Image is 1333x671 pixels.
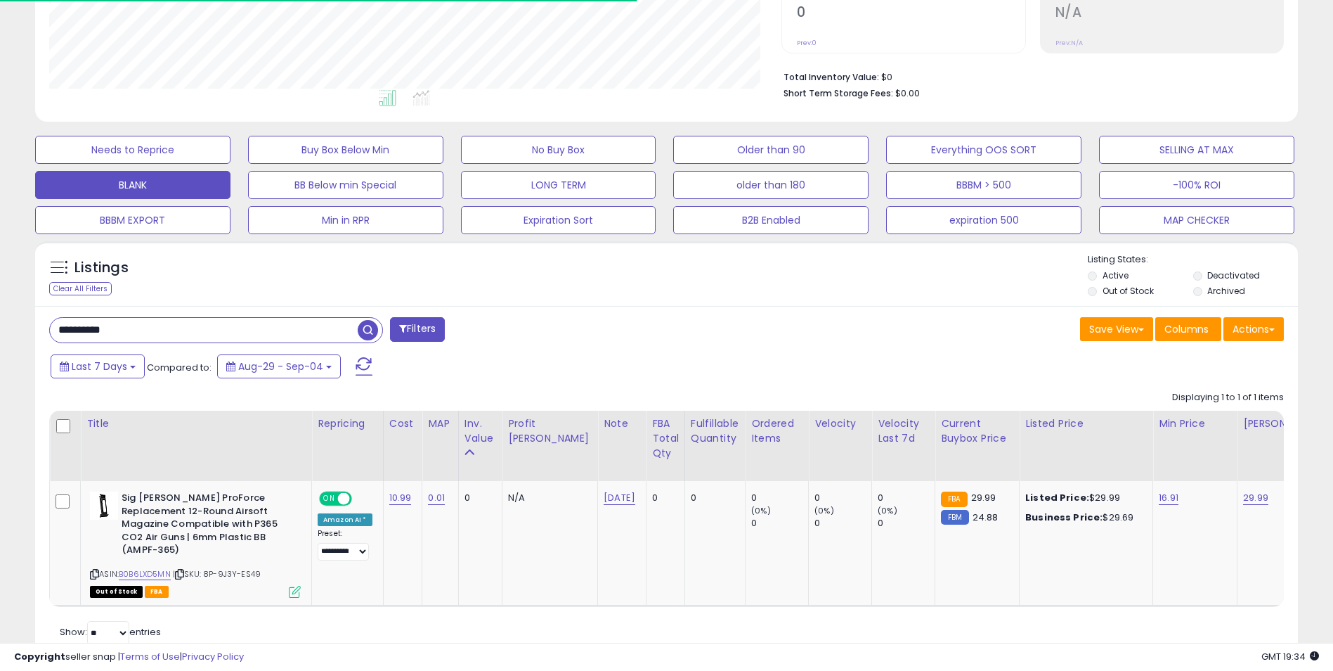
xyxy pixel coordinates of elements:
div: 0 [691,492,734,504]
div: Velocity [814,416,866,431]
span: FBA [145,586,169,598]
button: LONG TERM [461,171,656,199]
button: Buy Box Below Min [248,136,443,164]
div: Cost [389,416,417,431]
label: Active [1103,269,1129,281]
small: Prev: 0 [797,39,817,47]
div: 0 [751,517,808,530]
div: Note [604,416,640,431]
div: $29.69 [1025,511,1142,524]
label: Deactivated [1207,269,1260,281]
p: Listing States: [1088,253,1298,267]
h5: Listings [74,258,129,278]
div: 0 [652,492,674,504]
div: Listed Price [1025,416,1147,431]
span: 24.88 [973,511,999,524]
h2: 0 [797,4,1025,23]
a: Privacy Policy [182,650,244,663]
small: FBM [941,510,968,525]
b: Listed Price: [1025,491,1089,504]
button: Needs to Reprice [35,136,230,164]
button: No Buy Box [461,136,656,164]
span: Last 7 Days [72,359,127,373]
button: B2B Enabled [673,206,869,234]
div: Displaying 1 to 1 of 1 items [1172,391,1284,404]
span: $0.00 [895,87,920,100]
strong: Copyright [14,650,65,663]
div: Velocity Last 7d [878,416,929,446]
button: Actions [1223,317,1284,341]
button: Filters [390,317,445,342]
button: Older than 90 [673,136,869,164]
span: 29.99 [971,491,996,504]
small: (0%) [814,505,834,516]
button: older than 180 [673,171,869,199]
span: ON [320,493,338,505]
li: $0 [783,68,1273,84]
a: 10.99 [389,491,412,505]
button: Min in RPR [248,206,443,234]
span: OFF [350,493,372,505]
button: SELLING AT MAX [1099,136,1294,164]
span: 2025-09-12 19:34 GMT [1261,650,1319,663]
div: Title [86,416,306,431]
span: Compared to: [147,361,212,374]
b: Business Price: [1025,511,1103,524]
a: 29.99 [1243,491,1268,505]
div: Current Buybox Price [941,416,1013,446]
div: $29.99 [1025,492,1142,504]
span: Show: entries [60,625,161,639]
a: 16.91 [1159,491,1178,505]
button: Last 7 Days [51,354,145,378]
button: Columns [1155,317,1221,341]
span: Columns [1164,322,1209,336]
button: expiration 500 [886,206,1081,234]
div: 0 [814,492,871,504]
small: (0%) [878,505,897,516]
div: Repricing [318,416,377,431]
button: BB Below min Special [248,171,443,199]
div: 0 [878,517,935,530]
div: Amazon AI * [318,513,372,526]
a: B0B6LXD5MN [119,568,171,580]
button: MAP CHECKER [1099,206,1294,234]
a: [DATE] [604,491,635,505]
div: Profit [PERSON_NAME] [508,416,592,446]
button: -100% ROI [1099,171,1294,199]
b: Total Inventory Value: [783,71,879,83]
span: | SKU: 8P-9J3Y-ES49 [173,568,261,580]
button: Everything OOS SORT [886,136,1081,164]
div: [PERSON_NAME] [1243,416,1327,431]
div: Preset: [318,529,372,561]
div: Fulfillable Quantity [691,416,739,446]
div: MAP [428,416,452,431]
div: 0 [814,517,871,530]
b: Sig [PERSON_NAME] ProForce Replacement 12-Round Airsoft Magazine Compatible with P365 CO2 Air Gun... [122,492,292,561]
small: Prev: N/A [1055,39,1083,47]
a: Terms of Use [120,650,180,663]
h2: N/A [1055,4,1283,23]
small: FBA [941,492,967,507]
div: 0 [878,492,935,504]
div: Min Price [1159,416,1231,431]
label: Archived [1207,285,1245,297]
div: Clear All Filters [49,282,112,295]
div: FBA Total Qty [652,416,679,461]
div: Ordered Items [751,416,802,446]
div: 0 [464,492,491,504]
b: Short Term Storage Fees: [783,87,893,99]
small: (0%) [751,505,771,516]
label: Out of Stock [1103,285,1154,297]
div: 0 [751,492,808,504]
a: 0.01 [428,491,445,505]
div: N/A [508,492,587,504]
button: Expiration Sort [461,206,656,234]
button: BBBM > 500 [886,171,1081,199]
button: Aug-29 - Sep-04 [217,354,341,378]
div: ASIN: [90,492,301,596]
button: Save View [1080,317,1153,341]
span: Aug-29 - Sep-04 [238,359,323,373]
img: 31OmVodoXhL._SL40_.jpg [90,492,118,520]
span: All listings that are currently out of stock and unavailable for purchase on Amazon [90,586,143,598]
div: Inv. value [464,416,496,446]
